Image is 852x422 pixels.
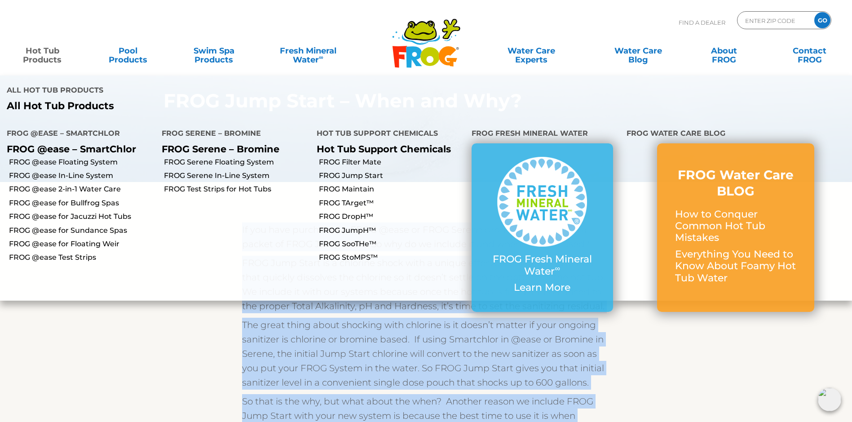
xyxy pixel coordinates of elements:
[319,171,465,181] a: FROG Jump Start
[627,125,845,143] h4: FROG Water Care Blog
[679,11,725,34] p: Find A Dealer
[472,125,613,143] h4: FROG Fresh Mineral Water
[490,282,595,293] p: Learn More
[9,157,155,167] a: FROG @ease Floating System
[319,239,465,249] a: FROG SooTHe™
[776,42,843,60] a: ContactFROG
[9,42,76,60] a: Hot TubProducts
[675,167,796,200] h3: FROG Water Care BLOG
[319,53,323,61] sup: ∞
[9,198,155,208] a: FROG @ease for Bullfrog Spas
[266,42,350,60] a: Fresh MineralWater∞
[9,184,155,194] a: FROG @ease 2-in-1 Water Care
[7,125,148,143] h4: FROG @ease – SmartChlor
[164,157,310,167] a: FROG Serene Floating System
[477,42,586,60] a: Water CareExperts
[164,184,310,194] a: FROG Test Strips for Hot Tubs
[162,143,303,155] p: FROG Serene – Bromine
[818,388,841,411] img: openIcon
[675,209,796,244] p: How to Conquer Common Hot Tub Mistakes
[490,253,595,277] p: FROG Fresh Mineral Water
[319,226,465,235] a: FROG JumpH™
[319,198,465,208] a: FROG TArget™
[555,264,560,273] sup: ∞
[744,14,805,27] input: Zip Code Form
[690,42,757,60] a: AboutFROG
[9,171,155,181] a: FROG @ease In-Line System
[675,249,796,284] p: Everything You Need to Know About Foamy Hot Tub Water
[7,143,148,155] p: FROG @ease – SmartChlor
[319,212,465,222] a: FROG DropH™
[814,12,830,28] input: GO
[9,253,155,262] a: FROG @ease Test Strips
[675,167,796,289] a: FROG Water Care BLOG How to Conquer Common Hot Tub Mistakes Everything You Need to Know About Foa...
[9,212,155,222] a: FROG @ease for Jacuzzi Hot Tubs
[317,125,458,143] h4: Hot Tub Support Chemicals
[605,42,671,60] a: Water CareBlog
[95,42,162,60] a: PoolProducts
[181,42,247,60] a: Swim SpaProducts
[319,184,465,194] a: FROG Maintain
[9,226,155,235] a: FROG @ease for Sundance Spas
[242,318,610,390] p: The great thing about shocking with chlorine is it doesn’t matter if your ongoing sanitizer is ch...
[162,125,303,143] h4: FROG Serene – Bromine
[9,239,155,249] a: FROG @ease for Floating Weir
[317,143,451,155] a: Hot Tub Support Chemicals
[319,157,465,167] a: FROG Filter Mate
[7,82,419,100] h4: All Hot Tub Products
[164,171,310,181] a: FROG Serene In-Line System
[319,253,465,262] a: FROG StoMPS™
[490,157,595,298] a: FROG Fresh Mineral Water∞ Learn More
[7,100,419,112] a: All Hot Tub Products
